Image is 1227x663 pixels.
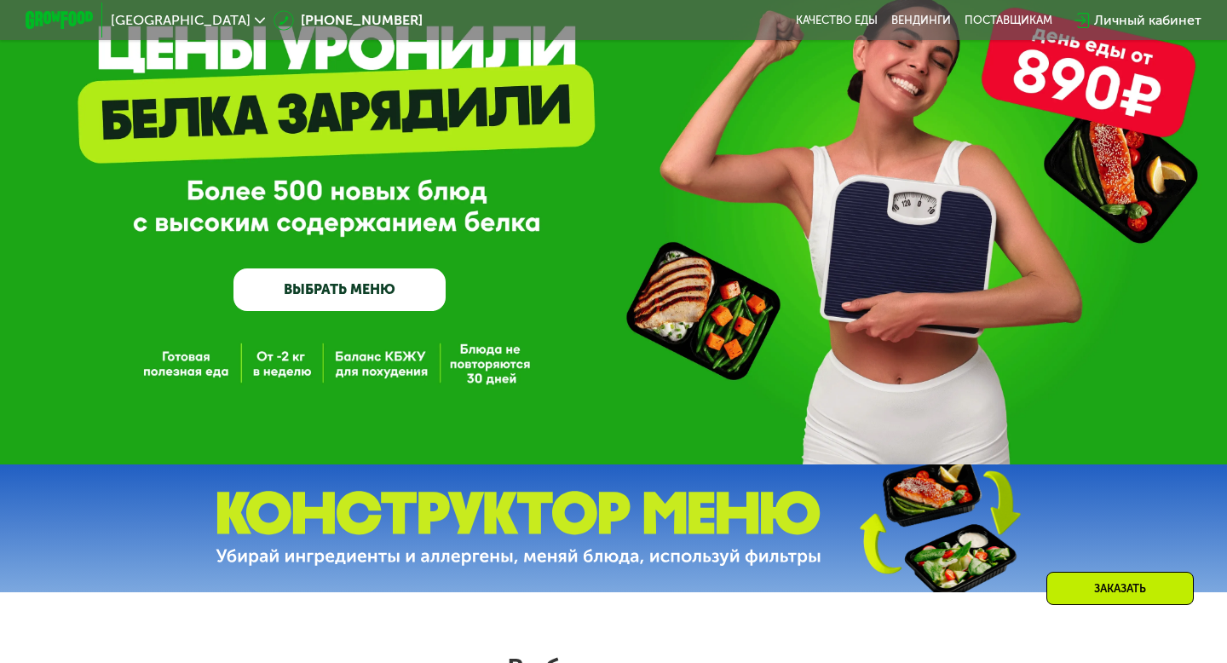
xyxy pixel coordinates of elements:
a: Вендинги [891,14,951,27]
a: Качество еды [796,14,878,27]
div: Личный кабинет [1094,10,1201,31]
div: поставщикам [965,14,1052,27]
span: [GEOGRAPHIC_DATA] [111,14,251,27]
div: Заказать [1046,572,1194,605]
a: ВЫБРАТЬ МЕНЮ [233,268,446,311]
a: [PHONE_NUMBER] [274,10,423,31]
